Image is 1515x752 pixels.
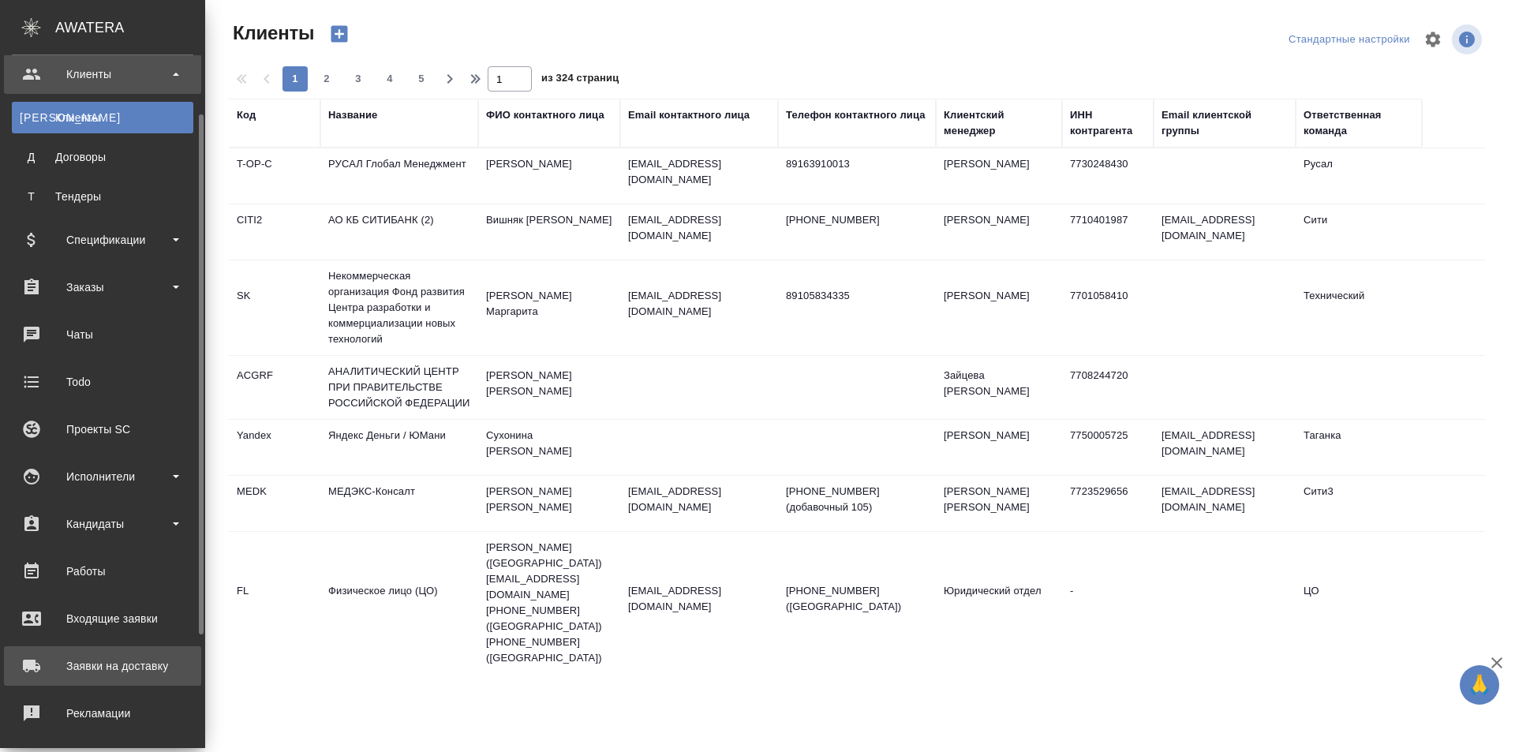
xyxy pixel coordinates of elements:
[936,575,1062,630] td: Юридический отдел
[478,204,620,260] td: Вишняк [PERSON_NAME]
[320,420,478,475] td: Яндекс Деньги / ЮМани
[229,420,320,475] td: Yandex
[1414,21,1452,58] span: Настроить таблицу
[4,315,201,354] a: Чаты
[1062,148,1154,204] td: 7730248430
[314,71,339,87] span: 2
[346,71,371,87] span: 3
[12,102,193,133] a: [PERSON_NAME]Клиенты
[320,260,478,355] td: Некоммерческая организация Фонд развития Центра разработки и коммерциализации новых технологий
[320,356,478,419] td: АНАЛИТИЧЕСКИЙ ЦЕНТР ПРИ ПРАВИТЕЛЬСТВЕ РОССИЙСКОЙ ФЕДЕРАЦИИ
[320,575,478,630] td: Физическое лицо (ЦО)
[12,654,193,678] div: Заявки на доставку
[4,599,201,638] a: Входящие заявки
[936,360,1062,415] td: Зайцева [PERSON_NAME]
[1296,204,1422,260] td: Сити
[237,107,256,123] div: Код
[1452,24,1485,54] span: Посмотреть информацию
[1154,204,1296,260] td: [EMAIL_ADDRESS][DOMAIN_NAME]
[1296,148,1422,204] td: Русал
[4,646,201,686] a: Заявки на доставку
[12,228,193,252] div: Спецификации
[328,107,377,123] div: Название
[486,107,604,123] div: ФИО контактного лица
[786,212,928,228] p: [PHONE_NUMBER]
[478,532,620,674] td: [PERSON_NAME] ([GEOGRAPHIC_DATA]) [EMAIL_ADDRESS][DOMAIN_NAME] [PHONE_NUMBER] ([GEOGRAPHIC_DATA])...
[12,465,193,488] div: Исполнители
[12,559,193,583] div: Работы
[55,12,205,43] div: AWATERA
[12,323,193,346] div: Чаты
[478,476,620,531] td: [PERSON_NAME] [PERSON_NAME]
[628,107,750,123] div: Email контактного лица
[628,484,770,515] p: [EMAIL_ADDRESS][DOMAIN_NAME]
[12,62,193,86] div: Клиенты
[377,71,402,87] span: 4
[12,417,193,441] div: Проекты SC
[1062,360,1154,415] td: 7708244720
[628,583,770,615] p: [EMAIL_ADDRESS][DOMAIN_NAME]
[1466,668,1493,701] span: 🙏
[936,280,1062,335] td: [PERSON_NAME]
[409,71,434,87] span: 5
[4,694,201,733] a: Рекламации
[377,66,402,92] button: 4
[786,156,928,172] p: 89163910013
[1062,204,1154,260] td: 7710401987
[1062,476,1154,531] td: 7723529656
[314,66,339,92] button: 2
[12,181,193,212] a: ТТендеры
[1062,420,1154,475] td: 7750005725
[409,66,434,92] button: 5
[1285,28,1414,52] div: split button
[628,156,770,188] p: [EMAIL_ADDRESS][DOMAIN_NAME]
[4,552,201,591] a: Работы
[786,484,928,515] p: [PHONE_NUMBER] (добавочный 105)
[786,107,926,123] div: Телефон контактного лица
[229,476,320,531] td: MEDK
[1062,280,1154,335] td: 7701058410
[1062,575,1154,630] td: -
[229,575,320,630] td: FL
[628,288,770,320] p: [EMAIL_ADDRESS][DOMAIN_NAME]
[936,204,1062,260] td: [PERSON_NAME]
[478,148,620,204] td: [PERSON_NAME]
[12,512,193,536] div: Кандидаты
[478,420,620,475] td: Сухонина [PERSON_NAME]
[1296,280,1422,335] td: Технический
[229,21,314,46] span: Клиенты
[936,148,1062,204] td: [PERSON_NAME]
[12,607,193,630] div: Входящие заявки
[346,66,371,92] button: 3
[1296,575,1422,630] td: ЦО
[320,476,478,531] td: МЕДЭКС-Консалт
[229,148,320,204] td: T-OP-C
[320,21,358,47] button: Создать
[786,288,928,304] p: 89105834335
[478,360,620,415] td: [PERSON_NAME] [PERSON_NAME]
[1154,420,1296,475] td: [EMAIL_ADDRESS][DOMAIN_NAME]
[12,701,193,725] div: Рекламации
[229,360,320,415] td: ACGRF
[1296,420,1422,475] td: Таганка
[20,189,185,204] div: Тендеры
[20,110,185,125] div: Клиенты
[320,148,478,204] td: РУСАЛ Глобал Менеджмент
[936,476,1062,531] td: [PERSON_NAME] [PERSON_NAME]
[229,204,320,260] td: CITI2
[4,362,201,402] a: Todo
[478,280,620,335] td: [PERSON_NAME] Маргарита
[786,583,928,615] p: [PHONE_NUMBER] ([GEOGRAPHIC_DATA])
[1460,665,1499,705] button: 🙏
[1161,107,1288,139] div: Email клиентской группы
[320,204,478,260] td: АО КБ СИТИБАНК (2)
[12,275,193,299] div: Заказы
[1296,476,1422,531] td: Сити3
[936,420,1062,475] td: [PERSON_NAME]
[1304,107,1414,139] div: Ответственная команда
[12,370,193,394] div: Todo
[4,410,201,449] a: Проекты SC
[628,212,770,244] p: [EMAIL_ADDRESS][DOMAIN_NAME]
[12,141,193,173] a: ДДоговоры
[1154,476,1296,531] td: [EMAIL_ADDRESS][DOMAIN_NAME]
